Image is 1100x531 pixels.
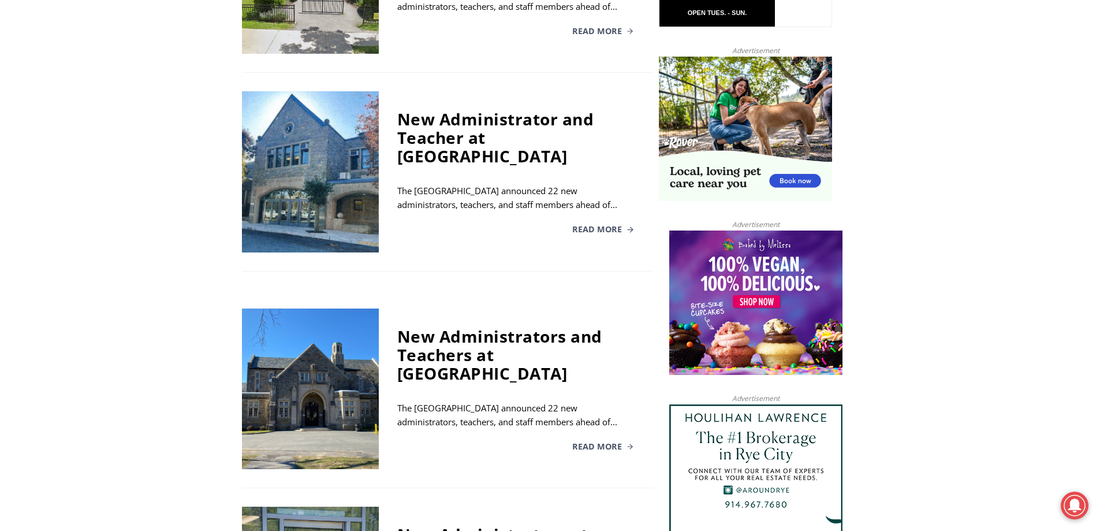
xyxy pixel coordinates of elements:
[721,393,791,404] span: Advertisement
[1,116,116,144] a: Open Tues. - Sun. [PHONE_NUMBER]
[572,225,635,233] a: Read More
[119,72,170,138] div: Located at [STREET_ADDRESS][PERSON_NAME]
[721,219,791,230] span: Advertisement
[278,112,560,144] a: Intern @ [DOMAIN_NAME]
[397,401,635,429] div: The [GEOGRAPHIC_DATA] announced 22 new administrators, teachers, and staff members ahead of...
[572,225,622,233] span: Read More
[302,115,535,141] span: Intern @ [DOMAIN_NAME]
[572,27,635,35] a: Read More
[397,184,635,211] div: The [GEOGRAPHIC_DATA] announced 22 new administrators, teachers, and staff members ahead of...
[397,327,635,383] div: New Administrators and Teachers at [GEOGRAPHIC_DATA]
[397,110,635,165] div: New Administrator and Teacher at [GEOGRAPHIC_DATA]
[669,231,842,375] img: Baked by Melissa
[572,27,622,35] span: Read More
[3,119,113,163] span: Open Tues. - Sun. [PHONE_NUMBER]
[572,443,622,451] span: Read More
[292,1,546,112] div: "I learned about the history of a place I’d honestly never considered even as a resident of [GEOG...
[572,443,635,451] a: Read More
[721,45,791,56] span: Advertisement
